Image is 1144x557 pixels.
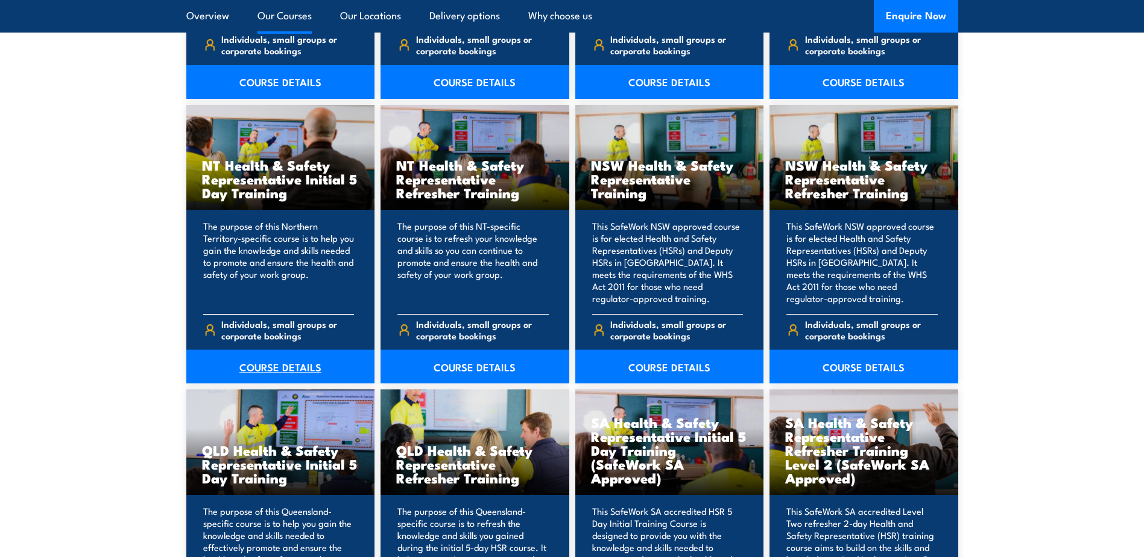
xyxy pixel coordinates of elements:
[203,220,355,304] p: The purpose of this Northern Territory-specific course is to help you gain the knowledge and skil...
[396,158,554,200] h3: NT Health & Safety Representative Refresher Training
[221,318,354,341] span: Individuals, small groups or corporate bookings
[202,158,359,200] h3: NT Health & Safety Representative Initial 5 Day Training
[575,65,764,99] a: COURSE DETAILS
[592,220,744,304] p: This SafeWork NSW approved course is for elected Health and Safety Representatives (HSRs) and Dep...
[805,33,938,56] span: Individuals, small groups or corporate bookings
[381,65,569,99] a: COURSE DETAILS
[381,350,569,383] a: COURSE DETAILS
[785,158,943,200] h3: NSW Health & Safety Representative Refresher Training
[770,65,958,99] a: COURSE DETAILS
[575,350,764,383] a: COURSE DETAILS
[591,158,748,200] h3: NSW Health & Safety Representative Training
[591,415,748,485] h3: SA Health & Safety Representative Initial 5 Day Training (SafeWork SA Approved)
[805,318,938,341] span: Individuals, small groups or corporate bookings
[610,33,743,56] span: Individuals, small groups or corporate bookings
[186,350,375,383] a: COURSE DETAILS
[186,65,375,99] a: COURSE DETAILS
[202,443,359,485] h3: QLD Health & Safety Representative Initial 5 Day Training
[785,415,943,485] h3: SA Health & Safety Representative Refresher Training Level 2 (SafeWork SA Approved)
[770,350,958,383] a: COURSE DETAILS
[397,220,549,304] p: The purpose of this NT-specific course is to refresh your knowledge and skills so you can continu...
[786,220,938,304] p: This SafeWork NSW approved course is for elected Health and Safety Representatives (HSRs) and Dep...
[610,318,743,341] span: Individuals, small groups or corporate bookings
[221,33,354,56] span: Individuals, small groups or corporate bookings
[396,443,554,485] h3: QLD Health & Safety Representative Refresher Training
[416,33,549,56] span: Individuals, small groups or corporate bookings
[416,318,549,341] span: Individuals, small groups or corporate bookings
